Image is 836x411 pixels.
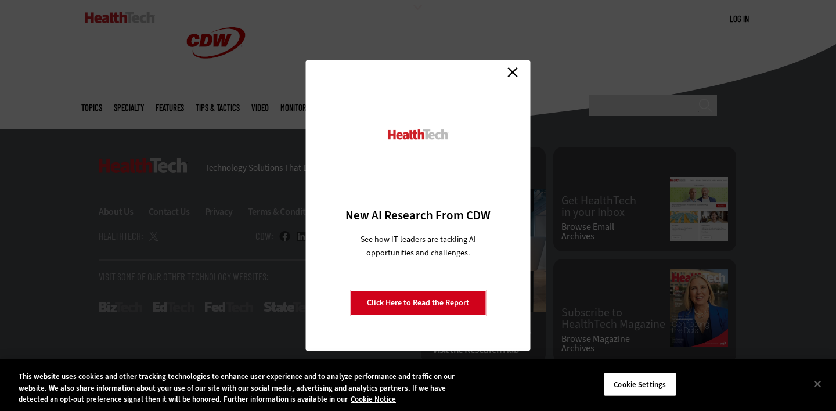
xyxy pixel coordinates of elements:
a: More information about your privacy [351,394,396,404]
button: Close [805,371,830,396]
a: Click Here to Read the Report [350,290,486,316]
button: Cookie Settings [604,372,676,396]
a: Close [504,63,521,81]
div: This website uses cookies and other tracking technologies to enhance user experience and to analy... [19,371,460,405]
img: HealthTech_0.png [387,128,450,140]
p: See how IT leaders are tackling AI opportunities and challenges. [347,233,490,259]
h3: New AI Research From CDW [326,207,510,223]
